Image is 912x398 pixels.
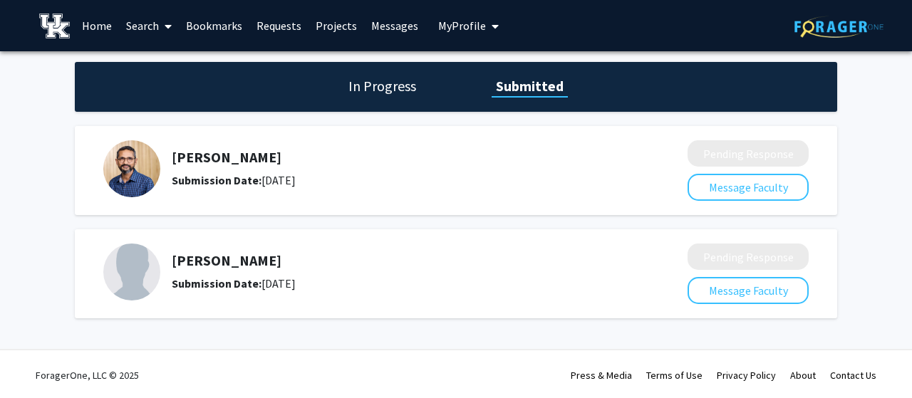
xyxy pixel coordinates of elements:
iframe: Chat [11,334,61,387]
img: Profile Picture [103,243,160,300]
img: Profile Picture [103,140,160,197]
h1: Submitted [492,76,568,96]
a: Search [119,1,179,51]
div: [DATE] [172,172,612,189]
a: Privacy Policy [717,369,776,382]
button: Message Faculty [688,174,809,201]
b: Submission Date: [172,173,261,187]
button: Pending Response [688,243,809,270]
img: ForagerOne Logo [794,16,883,38]
a: Requests [249,1,309,51]
a: Message Faculty [688,283,809,298]
h5: [PERSON_NAME] [172,149,612,166]
a: Bookmarks [179,1,249,51]
a: Press & Media [571,369,632,382]
span: My Profile [438,19,486,33]
h1: In Progress [344,76,420,96]
a: About [790,369,816,382]
b: Submission Date: [172,276,261,290]
h5: [PERSON_NAME] [172,252,612,269]
a: Messages [364,1,425,51]
a: Home [75,1,119,51]
a: Message Faculty [688,180,809,194]
button: Pending Response [688,140,809,167]
a: Contact Us [830,369,876,382]
div: [DATE] [172,275,612,292]
img: University of Kentucky Logo [39,14,70,38]
a: Projects [309,1,364,51]
button: Message Faculty [688,277,809,304]
a: Terms of Use [646,369,703,382]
